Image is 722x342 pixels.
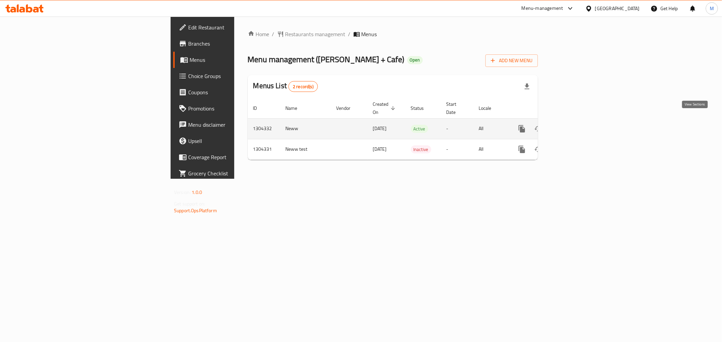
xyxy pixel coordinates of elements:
[362,30,377,38] span: Menus
[248,30,538,38] nav: breadcrumb
[373,145,387,153] span: [DATE]
[188,23,286,31] span: Edit Restaurant
[248,52,404,67] span: Menu management ( [PERSON_NAME] + Cafe )
[710,5,714,12] span: M
[441,139,474,160] td: -
[407,56,423,64] div: Open
[277,30,346,38] a: Restaurants management
[411,104,433,112] span: Status
[411,145,431,153] div: Inactive
[530,121,546,137] button: Change Status
[248,98,584,160] table: enhanced table
[173,133,291,149] a: Upsell
[173,19,291,35] a: Edit Restaurant
[173,149,291,165] a: Coverage Report
[373,124,387,133] span: [DATE]
[188,104,286,113] span: Promotions
[174,206,217,215] a: Support.OpsPlatform
[174,199,205,208] span: Get support on:
[411,146,431,153] span: Inactive
[514,141,530,157] button: more
[173,68,291,84] a: Choice Groups
[188,72,286,80] span: Choice Groups
[280,139,331,160] td: Neww test
[253,104,266,112] span: ID
[474,139,508,160] td: All
[192,188,202,197] span: 1.0.0
[485,54,538,67] button: Add New Menu
[286,104,306,112] span: Name
[188,153,286,161] span: Coverage Report
[491,56,532,65] span: Add New Menu
[407,57,423,63] span: Open
[173,100,291,117] a: Promotions
[173,117,291,133] a: Menu disclaimer
[441,118,474,139] td: -
[288,81,318,92] div: Total records count
[411,125,428,133] span: Active
[519,78,535,95] div: Export file
[280,118,331,139] td: Neww
[514,121,530,137] button: more
[446,100,465,116] span: Start Date
[188,88,286,96] span: Coupons
[188,40,286,48] span: Branches
[253,81,318,92] h2: Menus List
[474,118,508,139] td: All
[173,84,291,100] a: Coupons
[530,141,546,157] button: Change Status
[190,56,286,64] span: Menus
[188,137,286,145] span: Upsell
[188,169,286,177] span: Grocery Checklist
[173,165,291,181] a: Grocery Checklist
[508,98,584,119] th: Actions
[174,188,191,197] span: Version:
[285,30,346,38] span: Restaurants management
[173,52,291,68] a: Menus
[188,121,286,129] span: Menu disclaimer
[173,35,291,52] a: Branches
[336,104,359,112] span: Vendor
[348,30,351,38] li: /
[289,83,318,90] span: 2 record(s)
[595,5,640,12] div: [GEOGRAPHIC_DATA]
[522,4,563,13] div: Menu-management
[373,100,397,116] span: Created On
[479,104,500,112] span: Locale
